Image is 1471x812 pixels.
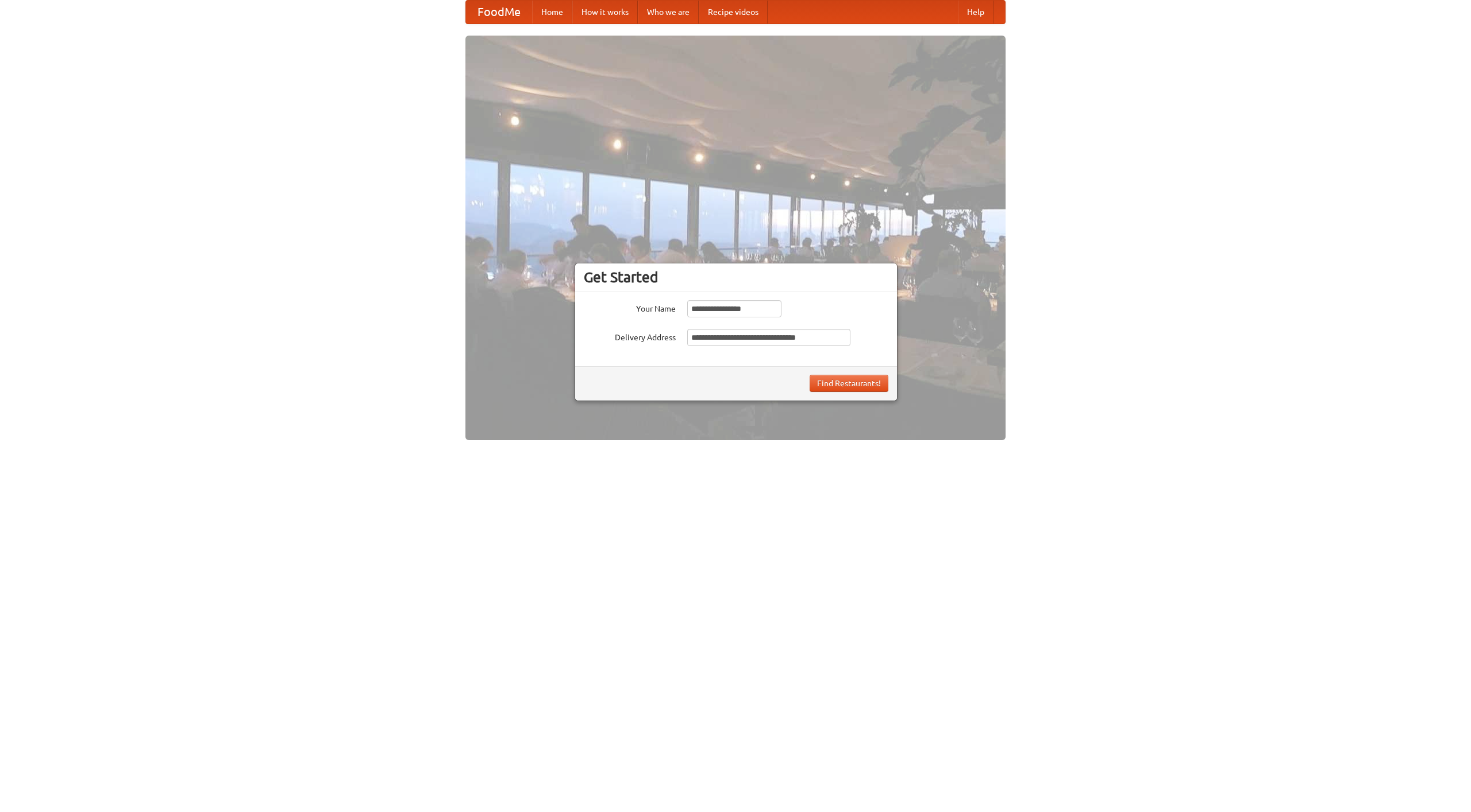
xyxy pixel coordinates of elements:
button: Find Restaurants! [810,375,888,392]
a: FoodMe [466,1,532,24]
a: Recipe videos [699,1,768,24]
a: Help [958,1,993,24]
a: Who we are [638,1,699,24]
a: Home [532,1,572,24]
h3: Get Started [584,269,888,286]
label: Delivery Address [584,329,676,343]
a: How it works [572,1,638,24]
label: Your Name [584,300,676,314]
